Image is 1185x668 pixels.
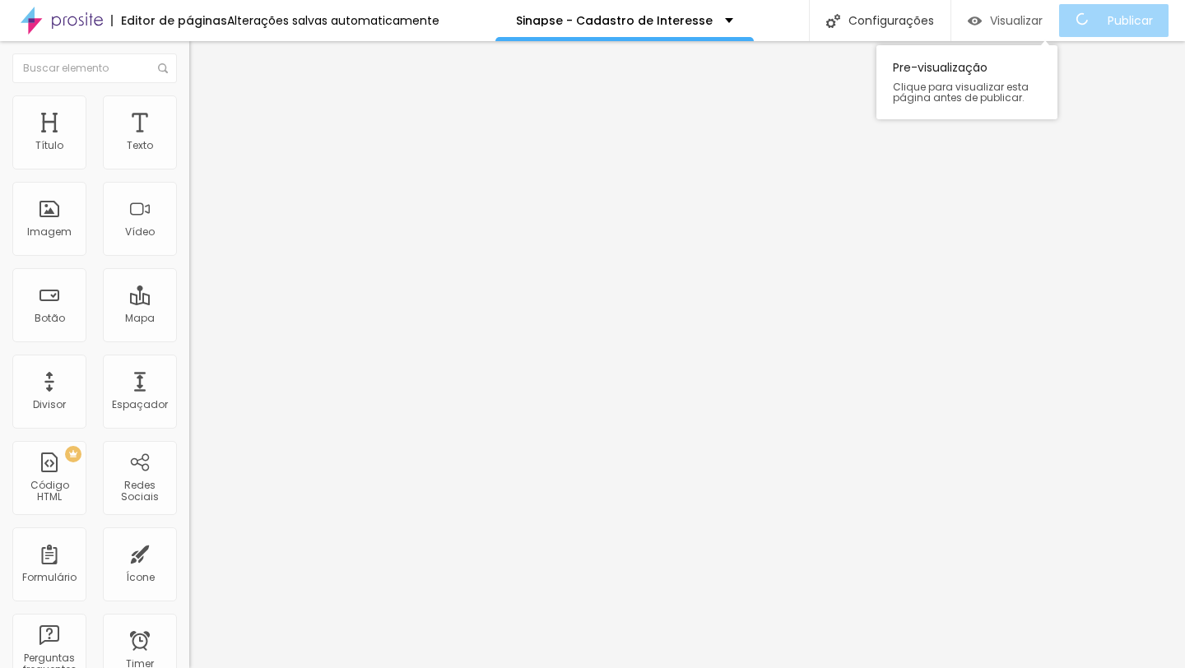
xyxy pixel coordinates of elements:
div: Ícone [126,572,155,583]
div: Espaçador [112,399,168,411]
img: Icone [826,14,840,28]
div: Imagem [27,226,72,238]
button: Visualizar [951,4,1059,37]
p: Sinapse - Cadastro de Interesse [516,15,713,26]
div: Vídeo [125,226,155,238]
div: Alterações salvas automaticamente [227,15,439,26]
div: Mapa [125,313,155,324]
div: Formulário [22,572,77,583]
div: Título [35,140,63,151]
button: Publicar [1059,4,1169,37]
img: view-1.svg [968,14,982,28]
span: Visualizar [990,14,1043,27]
div: Redes Sociais [107,480,172,503]
div: Editor de páginas [111,15,227,26]
div: Botão [35,313,65,324]
div: Pre-visualização [876,45,1057,119]
input: Buscar elemento [12,53,177,83]
div: Texto [127,140,153,151]
span: Publicar [1108,14,1153,27]
span: Clique para visualizar esta página antes de publicar. [893,81,1041,103]
div: Código HTML [16,480,81,503]
img: Icone [158,63,168,73]
div: Divisor [33,399,66,411]
iframe: Editor [189,41,1185,668]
